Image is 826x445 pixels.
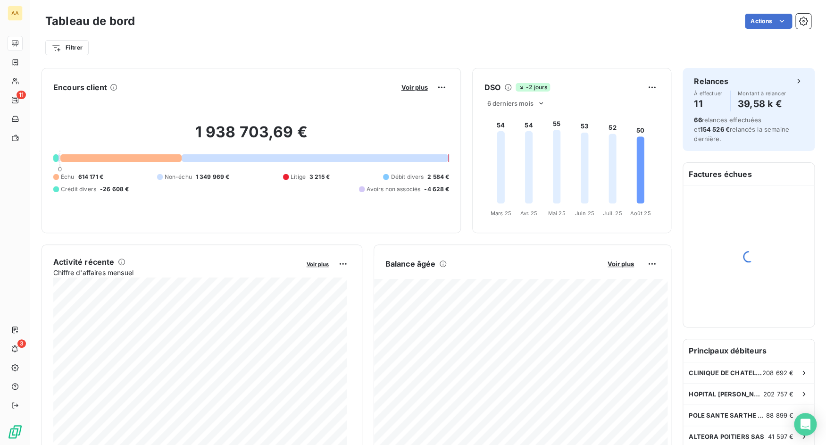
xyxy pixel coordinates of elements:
[309,173,330,181] span: 3 215 €
[427,173,449,181] span: 2 584 €
[53,123,449,151] h2: 1 938 703,69 €
[391,173,424,181] span: Débit divers
[367,185,420,193] span: Avoirs non associés
[61,185,96,193] span: Crédit divers
[694,116,789,143] span: relances effectuées et relancés la semaine dernière.
[745,14,792,29] button: Actions
[491,210,511,217] tspan: Mars 25
[398,83,430,92] button: Voir plus
[61,173,75,181] span: Échu
[548,210,566,217] tspan: Mai 25
[385,258,436,269] h6: Balance âgée
[630,210,651,217] tspan: Août 25
[291,173,306,181] span: Litige
[694,91,722,96] span: À effectuer
[605,260,637,268] button: Voir plus
[683,339,814,362] h6: Principaux débiteurs
[603,210,622,217] tspan: Juil. 25
[794,413,817,436] div: Open Intercom Messenger
[487,100,533,107] span: 6 derniers mois
[100,185,129,193] span: -26 608 €
[78,173,103,181] span: 614 171 €
[17,91,26,99] span: 11
[694,116,701,124] span: 66
[165,173,192,181] span: Non-échu
[8,6,23,21] div: AA
[738,91,786,96] span: Montant à relancer
[768,433,793,440] span: 41 597 €
[738,96,786,111] h4: 39,58 k €
[8,424,23,439] img: Logo LeanPay
[401,84,427,91] span: Voir plus
[45,40,89,55] button: Filtrer
[608,260,634,268] span: Voir plus
[700,126,729,133] span: 154 526 €
[694,76,728,87] h6: Relances
[694,96,722,111] h4: 11
[307,261,329,268] span: Voir plus
[689,390,763,398] span: HOPITAL [PERSON_NAME] L'ABBESSE
[304,260,332,268] button: Voir plus
[575,210,594,217] tspan: Juin 25
[763,390,793,398] span: 202 757 €
[689,433,764,440] span: ALTEORA POITIERS SAS
[520,210,538,217] tspan: Avr. 25
[762,369,793,377] span: 208 692 €
[53,268,300,277] span: Chiffre d'affaires mensuel
[689,411,766,419] span: POLE SANTE SARTHE ET [GEOGRAPHIC_DATA]
[196,173,230,181] span: 1 349 969 €
[689,369,762,377] span: CLINIQUE DE CHATELLERAULT
[766,411,793,419] span: 88 899 €
[424,185,449,193] span: -4 628 €
[58,165,62,173] span: 0
[683,163,814,185] h6: Factures échues
[484,82,500,93] h6: DSO
[17,339,26,348] span: 3
[8,92,22,108] a: 11
[53,256,114,268] h6: Activité récente
[516,83,550,92] span: -2 jours
[45,13,135,30] h3: Tableau de bord
[53,82,107,93] h6: Encours client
